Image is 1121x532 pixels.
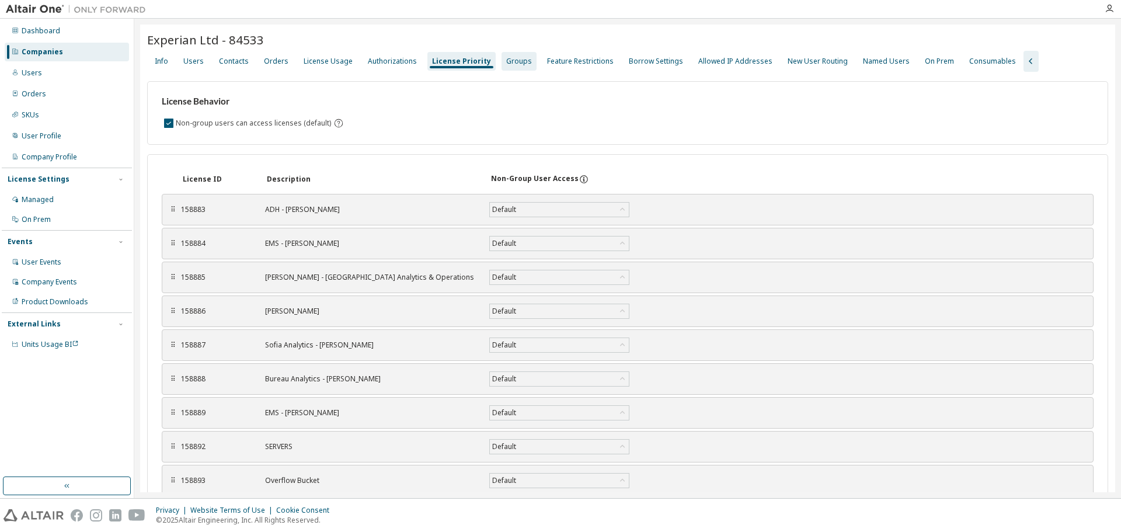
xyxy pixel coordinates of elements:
[181,408,251,418] div: 158889
[490,271,518,284] div: Default
[156,515,336,525] p: © 2025 Altair Engineering, Inc. All Rights Reserved.
[169,442,176,451] div: ⠿
[169,340,176,350] div: ⠿
[169,239,176,248] div: ⠿
[490,440,629,454] div: Default
[181,273,251,282] div: 158885
[109,509,121,521] img: linkedin.svg
[22,68,42,78] div: Users
[190,506,276,515] div: Website Terms of Use
[22,195,54,204] div: Managed
[432,57,491,66] div: License Priority
[181,307,251,316] div: 158886
[490,373,518,385] div: Default
[155,57,168,66] div: Info
[22,297,88,307] div: Product Downloads
[181,239,251,248] div: 158884
[169,408,176,418] span: ⠿
[219,57,249,66] div: Contacts
[90,509,102,521] img: instagram.svg
[8,319,61,329] div: External Links
[490,203,518,216] div: Default
[265,239,475,248] div: EMS - [PERSON_NAME]
[8,175,69,184] div: License Settings
[265,374,475,384] div: Bureau Analytics - [PERSON_NAME]
[265,340,475,350] div: Sofia Analytics - [PERSON_NAME]
[265,307,475,316] div: [PERSON_NAME]
[176,116,333,130] label: Non-group users can access licenses (default)
[22,339,79,349] span: Units Usage BI
[304,57,353,66] div: License Usage
[169,205,176,214] div: ⠿
[969,57,1016,66] div: Consumables
[490,305,518,318] div: Default
[264,57,288,66] div: Orders
[147,32,264,48] span: Experian Ltd - 84533
[22,26,60,36] div: Dashboard
[8,237,33,246] div: Events
[276,506,336,515] div: Cookie Consent
[6,4,152,15] img: Altair One
[183,57,204,66] div: Users
[490,474,629,488] div: Default
[22,89,46,99] div: Orders
[162,96,342,107] h3: License Behavior
[333,118,344,128] svg: By default any user not assigned to any group can access any license. Turn this setting off to di...
[156,506,190,515] div: Privacy
[22,47,63,57] div: Companies
[490,474,518,487] div: Default
[183,175,253,184] div: License ID
[547,57,614,66] div: Feature Restrictions
[490,203,629,217] div: Default
[506,57,532,66] div: Groups
[4,509,64,521] img: altair_logo.svg
[169,273,176,282] div: ⠿
[490,339,518,352] div: Default
[181,205,251,214] div: 158883
[925,57,954,66] div: On Prem
[22,131,61,141] div: User Profile
[698,57,772,66] div: Allowed IP Addresses
[629,57,683,66] div: Borrow Settings
[490,270,629,284] div: Default
[22,152,77,162] div: Company Profile
[71,509,83,521] img: facebook.svg
[490,304,629,318] div: Default
[181,374,251,384] div: 158888
[490,406,518,419] div: Default
[22,215,51,224] div: On Prem
[490,440,518,453] div: Default
[181,476,251,485] div: 158893
[169,307,176,316] div: ⠿
[490,406,629,420] div: Default
[128,509,145,521] img: youtube.svg
[490,237,518,250] div: Default
[265,205,475,214] div: ADH - [PERSON_NAME]
[490,372,629,386] div: Default
[265,476,475,485] div: Overflow Bucket
[863,57,910,66] div: Named Users
[169,374,176,384] div: ⠿
[265,273,475,282] div: [PERSON_NAME] - [GEOGRAPHIC_DATA] Analytics & Operations
[490,237,629,251] div: Default
[368,57,417,66] div: Authorizations
[22,258,61,267] div: User Events
[22,110,39,120] div: SKUs
[788,57,848,66] div: New User Routing
[181,340,251,350] div: 158887
[22,277,77,287] div: Company Events
[169,476,176,485] div: ⠿
[491,174,579,185] div: Non-Group User Access
[267,175,477,184] div: Description
[265,442,475,451] div: SERVERS
[181,442,251,451] div: 158892
[490,338,629,352] div: Default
